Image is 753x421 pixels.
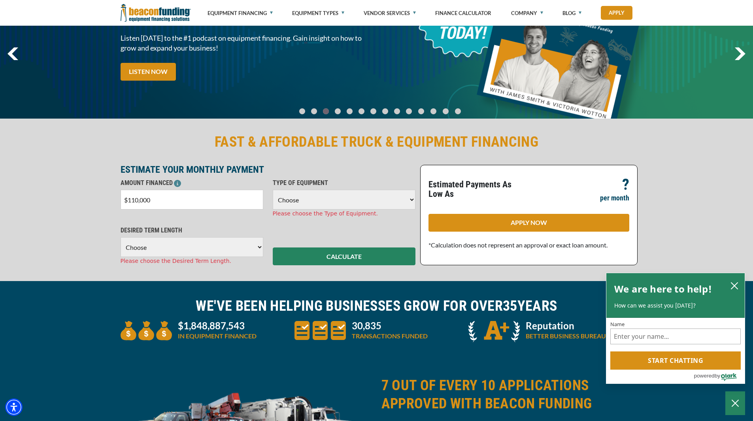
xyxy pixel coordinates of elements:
[298,108,307,115] a: Go To Slide 0
[121,33,372,53] span: Listen [DATE] to the #1 podcast on equipment financing. Gain insight on how to grow and expand yo...
[441,108,451,115] a: Go To Slide 12
[428,108,438,115] a: Go To Slide 11
[404,108,414,115] a: Go To Slide 9
[357,108,366,115] a: Go To Slide 5
[715,371,720,381] span: by
[352,321,428,330] p: 30,835
[121,321,172,340] img: three money bags to convey large amount of equipment financed
[503,298,517,314] span: 35
[728,280,741,291] button: close chatbox
[273,247,415,265] button: CALCULATE
[121,165,415,174] p: ESTIMATE YOUR MONTHLY PAYMENT
[610,328,741,344] input: Name
[333,108,343,115] a: Go To Slide 3
[468,321,520,342] img: A + icon
[416,108,426,115] a: Go To Slide 10
[734,47,745,60] a: next
[121,133,633,151] h2: FAST & AFFORDABLE TRUCK & EQUIPMENT FINANCING
[121,226,263,235] p: DESIRED TERM LENGTH
[178,321,257,330] p: $1,848,887,543
[121,63,176,81] a: LISTEN NOW
[345,108,355,115] a: Go To Slide 4
[734,47,745,60] img: Right Navigator
[121,297,633,315] h2: WE'VE BEEN HELPING BUSINESSES GROW FOR OVER YEARS
[369,108,378,115] a: Go To Slide 6
[614,302,737,310] p: How can we assist you [DATE]?
[393,108,402,115] a: Go To Slide 8
[121,190,263,210] input: $
[310,108,319,115] a: Go To Slide 1
[178,331,257,341] p: IN EQUIPMENT FINANCED
[694,370,745,383] a: Powered by Olark
[694,371,714,381] span: powered
[121,178,263,188] p: AMOUNT FINANCED
[273,210,415,218] div: Please choose the Type of Equipment.
[381,376,633,413] h2: 7 OUT OF EVERY 10 APPLICATIONS APPROVED WITH BEACON FUNDING
[526,321,606,330] p: Reputation
[5,398,23,416] div: Accessibility Menu
[610,322,741,327] label: Name
[610,351,741,370] button: Start chatting
[121,257,263,265] div: Please choose the Desired Term Length.
[428,214,629,232] a: APPLY NOW
[600,193,629,203] p: per month
[526,331,606,341] p: BETTER BUSINESS BUREAU
[381,108,390,115] a: Go To Slide 7
[614,281,712,297] h2: We are here to help!
[606,273,745,384] div: olark chatbox
[725,391,745,415] button: Close Chatbox
[622,180,629,189] p: ?
[321,108,331,115] a: Go To Slide 2
[294,321,346,340] img: three document icons to convery large amount of transactions funded
[273,178,415,188] p: TYPE OF EQUIPMENT
[8,47,18,60] img: Left Navigator
[352,331,428,341] p: TRANSACTIONS FUNDED
[8,47,18,60] a: previous
[453,108,463,115] a: Go To Slide 13
[428,180,524,199] p: Estimated Payments As Low As
[428,241,608,249] span: *Calculation does not represent an approval or exact loan amount.
[601,6,632,20] a: Apply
